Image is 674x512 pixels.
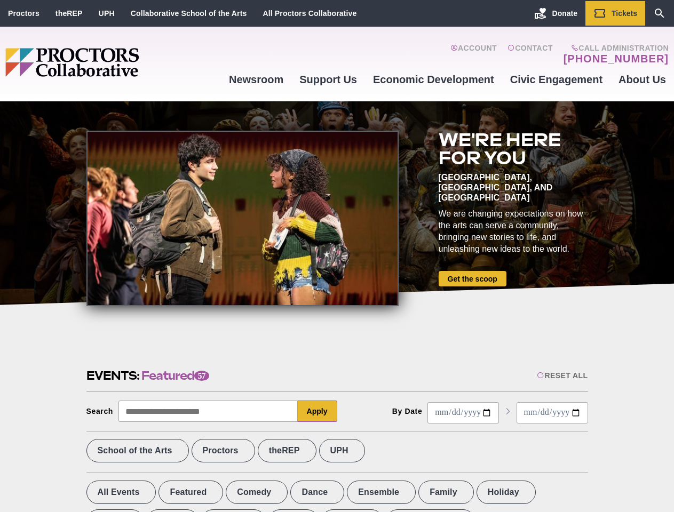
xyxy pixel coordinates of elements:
a: Account [450,44,497,65]
a: About Us [610,65,674,94]
a: Search [645,1,674,26]
a: Donate [526,1,585,26]
h2: We're here for you [439,131,588,167]
label: theREP [258,439,316,462]
span: Call Administration [560,44,669,52]
div: [GEOGRAPHIC_DATA], [GEOGRAPHIC_DATA], and [GEOGRAPHIC_DATA] [439,172,588,203]
h2: Events: [86,367,209,384]
span: 57 [194,371,209,381]
span: Tickets [612,9,637,18]
a: Collaborative School of the Arts [131,9,247,18]
a: All Proctors Collaborative [263,9,356,18]
a: [PHONE_NUMBER] [564,52,669,65]
label: Proctors [192,439,255,462]
div: Reset All [537,371,588,380]
a: Contact [508,44,553,65]
label: UPH [319,439,365,462]
button: Apply [298,401,337,422]
span: Featured [141,367,209,384]
label: Comedy [226,481,288,504]
label: Featured [158,481,223,504]
label: All Events [86,481,156,504]
a: Economic Development [365,65,502,94]
a: Support Us [291,65,365,94]
div: By Date [392,407,423,415]
a: Civic Engagement [502,65,610,94]
a: UPH [99,9,115,18]
div: Search [86,407,114,415]
label: Dance [290,481,344,504]
label: Family [418,481,474,504]
a: Tickets [585,1,645,26]
img: Proctors logo [5,48,221,77]
label: Holiday [477,481,536,504]
a: Get the scoop [439,271,506,286]
a: Newsroom [221,65,291,94]
label: School of the Arts [86,439,189,462]
label: Ensemble [347,481,416,504]
a: Proctors [8,9,39,18]
div: We are changing expectations on how the arts can serve a community, bringing new stories to life,... [439,208,588,255]
a: theREP [55,9,83,18]
span: Donate [552,9,577,18]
